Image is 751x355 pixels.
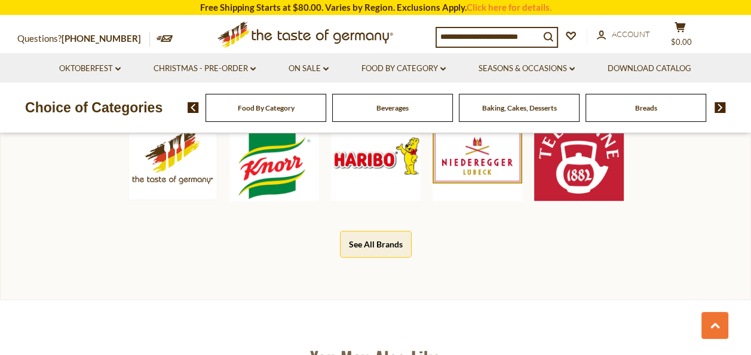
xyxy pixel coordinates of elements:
a: Christmas - PRE-ORDER [154,62,256,75]
img: Teekanne [534,111,624,201]
a: Click here for details. [467,2,551,13]
a: Download Catalog [608,62,691,75]
a: Food By Category [238,103,295,112]
a: [PHONE_NUMBER] [62,33,141,44]
span: $0.00 [671,37,692,47]
a: Baking, Cakes, Desserts [482,103,557,112]
a: Beverages [376,103,409,112]
img: The Taste of Germany [128,111,217,200]
p: Questions? [17,31,150,47]
a: Seasons & Occasions [479,62,575,75]
button: $0.00 [663,22,698,51]
a: Oktoberfest [59,62,121,75]
img: Niederegger [433,111,522,201]
button: See All Brands [340,231,412,258]
a: On Sale [289,62,329,75]
a: Breads [635,103,657,112]
a: Food By Category [361,62,446,75]
img: next arrow [715,102,726,113]
span: Account [612,29,650,39]
img: previous arrow [188,102,199,113]
img: Knorr [229,111,319,201]
img: Haribo [331,111,421,201]
a: Account [597,28,650,41]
